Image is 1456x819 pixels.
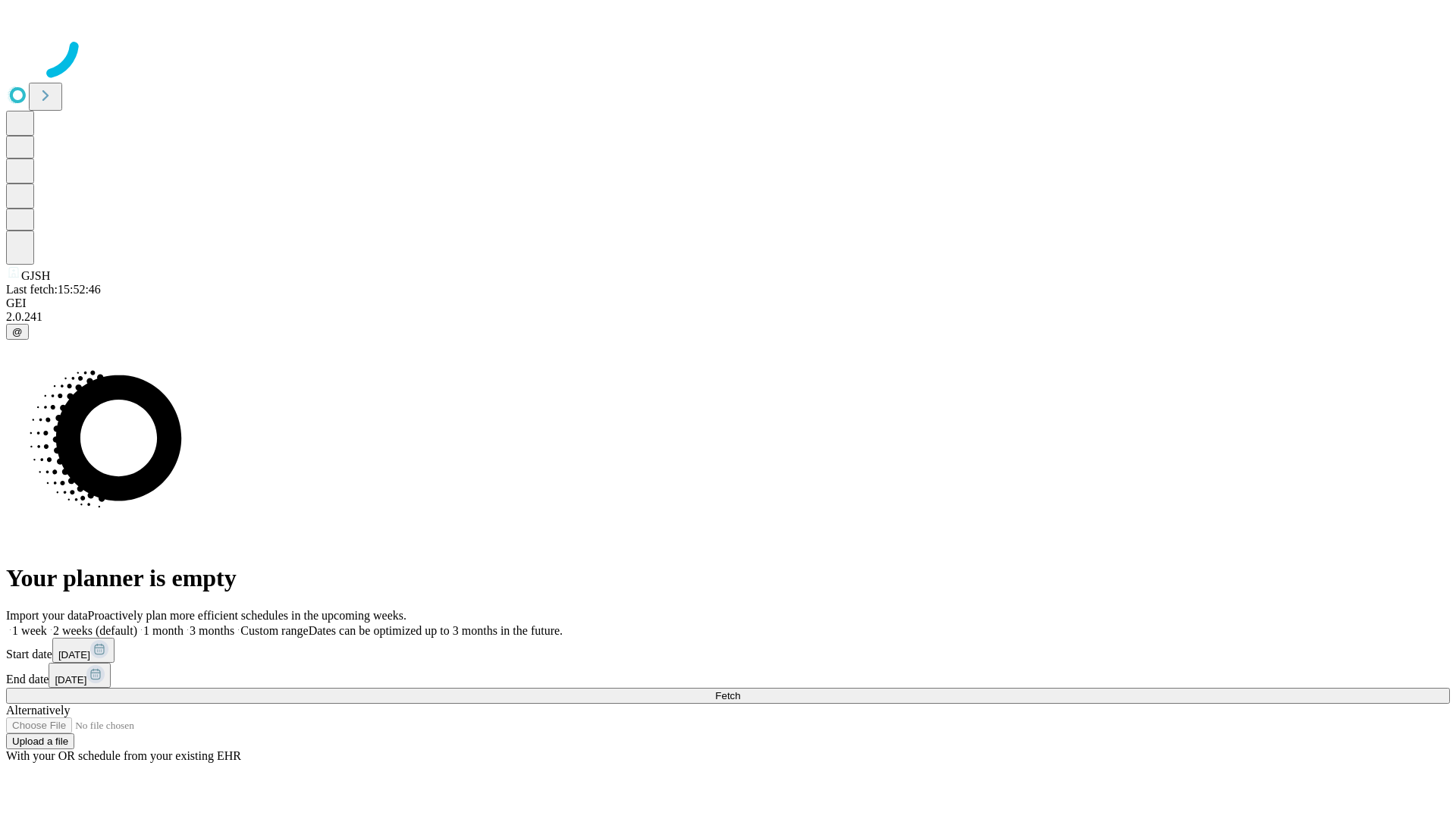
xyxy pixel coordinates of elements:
[6,609,88,622] span: Import your data
[21,269,50,282] span: GJSH
[143,624,184,637] span: 1 month
[309,624,563,637] span: Dates can be optimized up to 3 months in the future.
[6,638,1450,663] div: Start date
[88,609,406,622] span: Proactively plan more efficient schedules in the upcoming weeks.
[6,297,1450,310] div: GEI
[55,674,86,686] span: [DATE]
[58,649,90,661] span: [DATE]
[6,704,70,717] span: Alternatively
[6,283,101,296] span: Last fetch: 15:52:46
[52,638,115,663] button: [DATE]
[715,690,740,701] span: Fetch
[6,733,74,749] button: Upload a file
[6,749,241,762] span: With your OR schedule from your existing EHR
[6,663,1450,688] div: End date
[190,624,234,637] span: 3 months
[6,310,1450,324] div: 2.0.241
[6,564,1450,592] h1: Your planner is empty
[49,663,111,688] button: [DATE]
[12,326,23,337] span: @
[6,688,1450,704] button: Fetch
[53,624,137,637] span: 2 weeks (default)
[12,624,47,637] span: 1 week
[6,324,29,340] button: @
[240,624,308,637] span: Custom range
